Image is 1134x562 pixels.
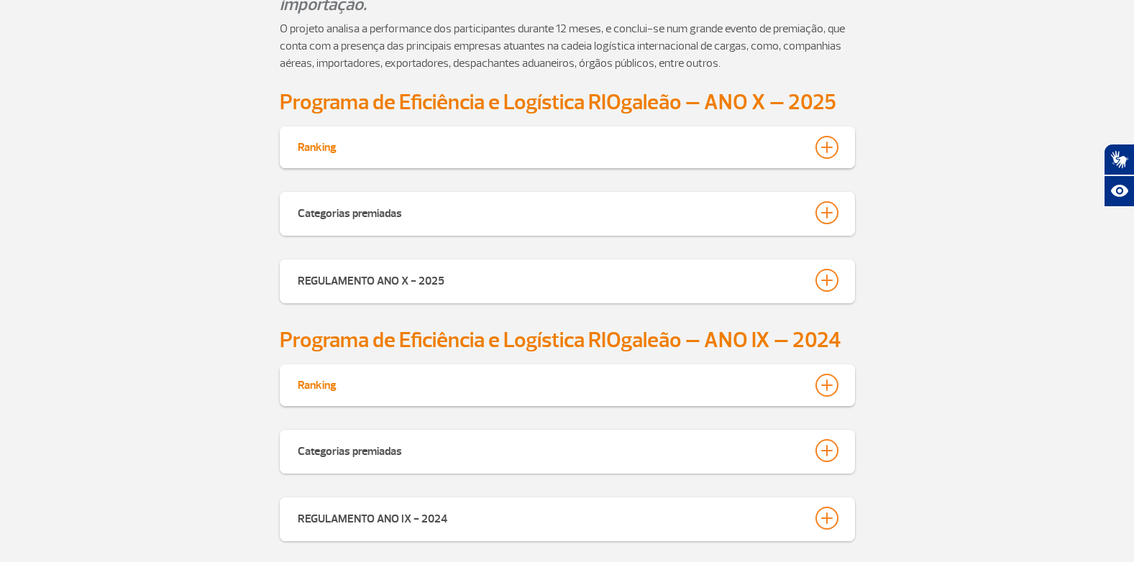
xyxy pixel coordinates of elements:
p: O projeto analisa a performance dos participantes durante 12 meses, e conclui-se num grande event... [280,20,855,72]
button: Ranking [297,135,838,160]
button: Ranking [297,373,838,397]
button: Categorias premiadas [297,438,838,463]
div: Ranking [298,136,337,155]
div: REGULAMENTO ANO X - 2025 [298,269,444,289]
button: REGULAMENTO ANO X - 2025 [297,268,838,292]
div: Ranking [298,374,337,392]
div: Plugin de acessibilidade da Hand Talk. [1104,144,1134,207]
div: Categorias premiadas [298,439,402,459]
h2: Programa de Eficiência e Logística RIOgaleão – ANO IX – 2024 [280,327,855,354]
button: Abrir recursos assistivos. [1104,175,1134,207]
div: REGULAMENTO ANO IX - 2024 [298,507,447,527]
button: Categorias premiadas [297,201,838,225]
button: REGULAMENTO ANO IX - 2024 [297,506,838,530]
button: Abrir tradutor de língua de sinais. [1104,144,1134,175]
h2: Programa de Eficiência e Logística RIOgaleão – ANO X – 2025 [280,89,855,116]
div: Categorias premiadas [298,201,402,221]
